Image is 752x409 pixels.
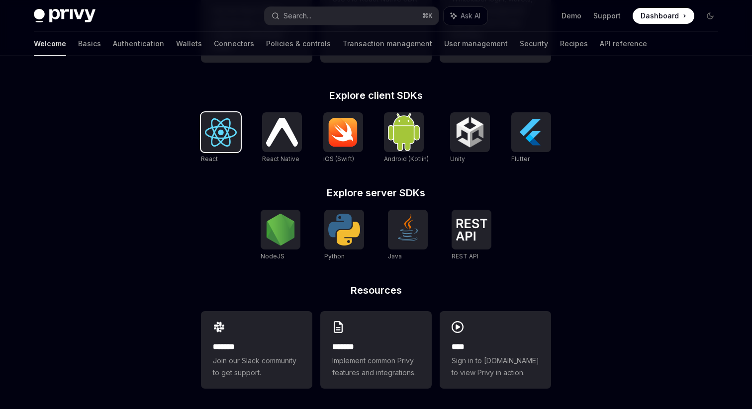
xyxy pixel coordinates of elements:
span: Dashboard [641,11,679,21]
span: Unity [450,155,465,163]
img: NodeJS [265,214,296,245]
a: Dashboard [633,8,694,24]
a: Transaction management [343,32,432,56]
div: Search... [283,10,311,22]
img: Python [328,214,360,245]
a: ****Sign in to [DOMAIN_NAME] to view Privy in action. [440,311,551,389]
a: API reference [600,32,647,56]
span: Java [388,252,402,260]
span: Implement common Privy features and integrations. [332,355,420,379]
a: React NativeReact Native [262,112,302,164]
a: JavaJava [388,210,428,261]
span: NodeJS [261,252,284,260]
a: Welcome [34,32,66,56]
span: Join our Slack community to get support. [213,355,300,379]
h2: Explore server SDKs [201,188,551,198]
span: iOS (Swift) [323,155,354,163]
span: React [201,155,218,163]
h2: Resources [201,285,551,295]
a: REST APIREST API [452,210,491,261]
a: Policies & controls [266,32,331,56]
span: Flutter [511,155,530,163]
img: Unity [454,116,486,148]
img: Android (Kotlin) [388,113,420,151]
a: Demo [562,11,581,21]
a: **** **Join our Slack community to get support. [201,311,312,389]
span: REST API [452,252,478,260]
img: Flutter [515,116,547,148]
span: React Native [262,155,299,163]
a: ReactReact [201,112,241,164]
a: **** **Implement common Privy features and integrations. [320,311,432,389]
a: Recipes [560,32,588,56]
a: Wallets [176,32,202,56]
img: Java [392,214,424,245]
a: FlutterFlutter [511,112,551,164]
span: Python [324,252,345,260]
a: NodeJSNodeJS [261,210,300,261]
a: Security [520,32,548,56]
span: ⌘ K [422,12,433,20]
img: dark logo [34,9,95,23]
a: UnityUnity [450,112,490,164]
a: PythonPython [324,210,364,261]
a: Support [593,11,621,21]
a: Basics [78,32,101,56]
h2: Explore client SDKs [201,90,551,100]
img: iOS (Swift) [327,117,359,147]
button: Toggle dark mode [702,8,718,24]
img: React Native [266,118,298,146]
a: Authentication [113,32,164,56]
a: User management [444,32,508,56]
a: Connectors [214,32,254,56]
button: Search...⌘K [265,7,439,25]
span: Sign in to [DOMAIN_NAME] to view Privy in action. [452,355,539,379]
button: Ask AI [444,7,487,25]
img: React [205,118,237,147]
img: REST API [456,219,487,241]
a: Android (Kotlin)Android (Kotlin) [384,112,429,164]
a: iOS (Swift)iOS (Swift) [323,112,363,164]
span: Ask AI [461,11,480,21]
span: Android (Kotlin) [384,155,429,163]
